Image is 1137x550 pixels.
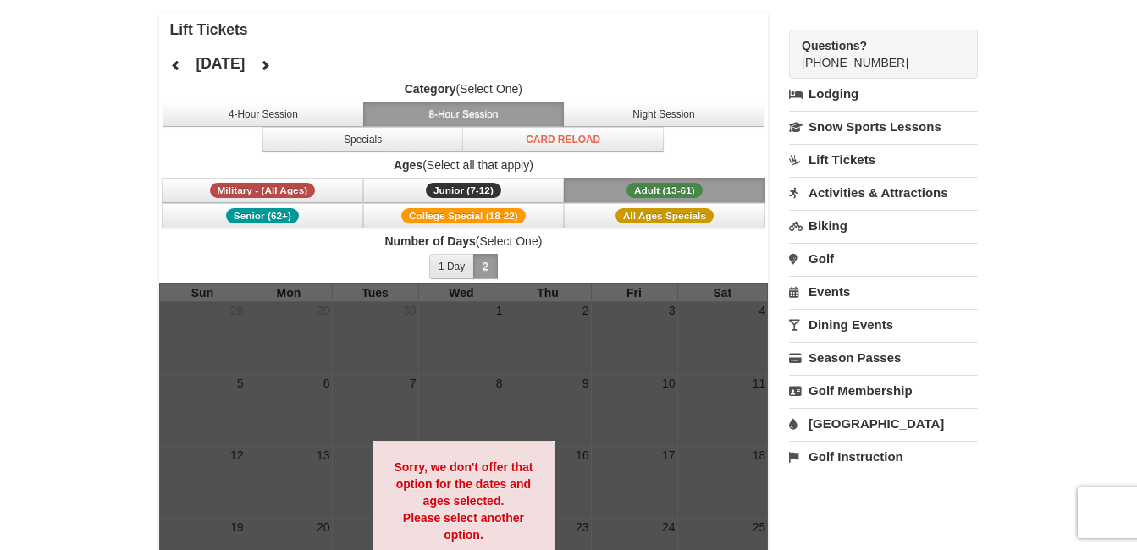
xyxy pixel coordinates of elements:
h4: [DATE] [196,55,245,72]
button: 8-Hour Session [363,102,565,127]
button: Military - (All Ages) [162,178,363,203]
button: College Special (18-22) [363,203,565,228]
span: [PHONE_NUMBER] [802,37,947,69]
label: (Select One) [159,233,769,250]
button: All Ages Specials [564,203,765,228]
span: All Ages Specials [615,208,714,223]
label: (Select all that apply) [159,157,769,173]
span: College Special (18-22) [401,208,526,223]
strong: Category [405,82,456,96]
a: Season Passes [789,342,978,373]
button: Adult (13-61) [564,178,765,203]
button: 4-Hour Session [163,102,364,127]
span: Junior (7-12) [426,183,501,198]
strong: Sorry, we don't offer that option for the dates and ages selected. Please select another option. [394,460,533,542]
a: Golf Membership [789,375,978,406]
a: Activities & Attractions [789,177,978,208]
h4: Lift Tickets [170,21,769,38]
a: Lift Tickets [789,144,978,175]
button: 1 Day [429,254,474,279]
span: Military - (All Ages) [210,183,316,198]
a: Golf Instruction [789,441,978,472]
a: Events [789,276,978,307]
button: Specials [262,127,464,152]
strong: Ages [394,158,422,172]
strong: Questions? [802,39,867,52]
a: Lodging [789,79,978,109]
button: Senior (62+) [162,203,363,228]
label: (Select One) [159,80,769,97]
strong: Number of Days [384,234,475,248]
a: Biking [789,210,978,241]
button: Junior (7-12) [363,178,565,203]
span: Adult (13-61) [626,183,703,198]
button: 2 [473,254,498,279]
button: Night Session [563,102,764,127]
a: Golf [789,243,978,274]
a: Snow Sports Lessons [789,111,978,142]
button: Card Reload [462,127,664,152]
span: Senior (62+) [226,208,299,223]
a: Dining Events [789,309,978,340]
a: [GEOGRAPHIC_DATA] [789,408,978,439]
